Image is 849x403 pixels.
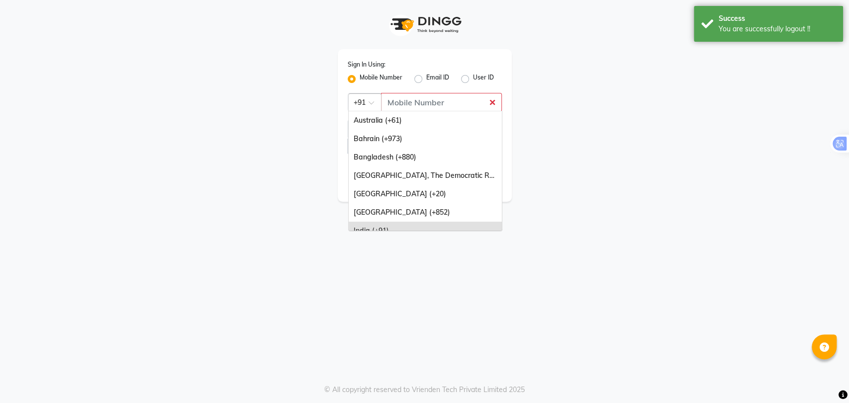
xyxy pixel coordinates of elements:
[349,185,502,203] div: [GEOGRAPHIC_DATA] (+20)
[349,111,502,130] div: Australia (+61)
[349,130,502,148] div: Bahrain (+973)
[381,93,502,112] input: Username
[719,24,836,34] div: You are successfully logout !!
[426,73,449,85] label: Email ID
[349,166,502,185] div: [GEOGRAPHIC_DATA], The Democratic Republic Of The (+243)
[473,73,494,85] label: User ID
[348,60,385,69] label: Sign In Using:
[349,148,502,166] div: Bangladesh (+880)
[385,10,465,39] img: logo1.svg
[719,13,836,24] div: Success
[348,111,502,231] ng-dropdown-panel: Options list
[348,120,479,139] input: Username
[360,73,402,85] label: Mobile Number
[349,203,502,222] div: [GEOGRAPHIC_DATA] (+852)
[349,222,502,240] div: India (+91)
